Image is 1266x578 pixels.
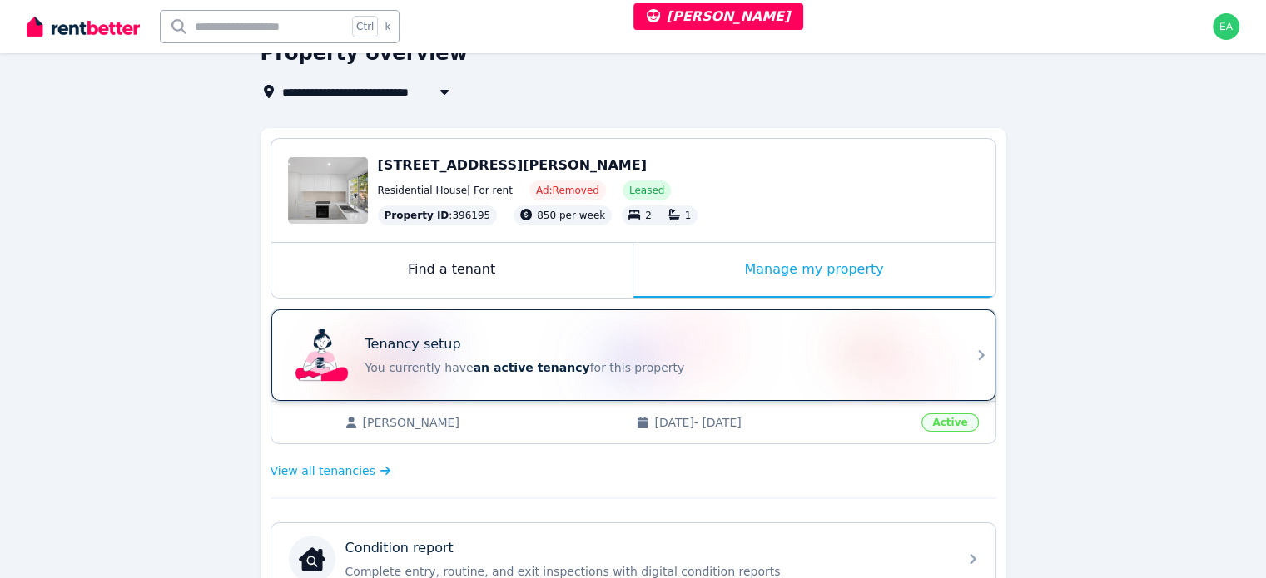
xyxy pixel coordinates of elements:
h1: Property overview [261,40,468,67]
span: an active tenancy [474,361,590,374]
span: [PERSON_NAME] [647,8,791,24]
div: Find a tenant [271,243,633,298]
span: Ctrl [352,16,378,37]
div: Manage my property [633,243,995,298]
p: Condition report [345,538,454,558]
span: View all tenancies [271,462,375,479]
p: Tenancy setup [365,334,461,354]
span: Leased [629,184,664,197]
a: View all tenancies [271,462,391,479]
div: : 396195 [378,205,498,225]
span: [DATE] - [DATE] [654,414,911,431]
span: Ad: Removed [536,184,599,197]
span: 850 per week [537,210,605,221]
img: RentBetter [27,14,140,39]
span: Active [921,413,978,432]
img: Condition report [299,546,325,572]
span: k [385,20,390,33]
span: Property ID [385,209,449,222]
span: Residential House | For rent [378,184,513,197]
a: Tenancy setupTenancy setupYou currently havean active tenancyfor this property [271,309,995,401]
span: [STREET_ADDRESS][PERSON_NAME] [378,157,647,173]
span: 2 [645,210,652,221]
span: [PERSON_NAME] [363,414,620,431]
img: earl@rentbetter.com.au [1213,13,1239,40]
p: You currently have for this property [365,359,948,376]
span: 1 [685,210,692,221]
img: Tenancy setup [295,329,349,382]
